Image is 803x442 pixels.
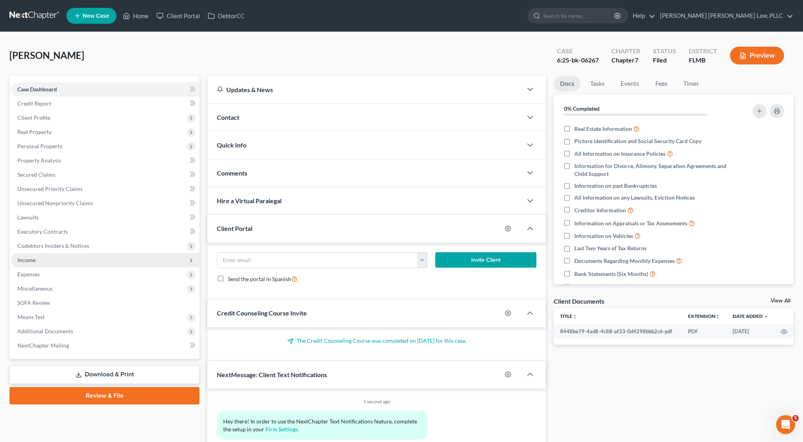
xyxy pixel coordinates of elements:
[611,56,640,65] div: Chapter
[715,314,720,319] i: unfold_more
[83,13,109,19] span: New Case
[17,86,57,93] span: Case Dashboard
[653,47,676,56] div: Status
[574,270,648,278] span: Bank Statements (Six Months)
[9,387,199,404] a: Review & File
[17,299,50,306] span: SOFA Review
[574,194,695,202] span: All Information on any Lawsuits, Eviction Notices
[11,296,199,310] a: SOFA Review
[223,418,418,433] span: Hey there! In order to use the NextChapter Text Notifications feature, complete the setup in your
[574,137,701,145] span: Picture identification and Social Security Card Copy
[554,324,682,338] td: 8448be79-4ad8-4c88-af33-0d4298bbb2c6-pdf
[17,171,55,178] span: Secured Claims
[688,313,720,319] a: Extensionunfold_more
[677,76,705,91] a: Timer
[217,371,327,378] span: NextMessage: Client Text Notifications
[574,125,632,133] span: Real Estate Information
[119,9,152,23] a: Home
[217,337,536,345] p: The Credit Counseling Course was completed on [DATE] for this case.
[574,244,647,252] span: Last Two Years of Tax Returns
[584,76,611,91] a: Tasks
[17,185,83,192] span: Unsecured Priority Claims
[764,314,768,319] i: expand_more
[560,313,577,319] a: Titleunfold_more
[11,182,199,196] a: Unsecured Priority Claims
[682,324,726,338] td: PDF
[17,143,62,149] span: Personal Property
[574,232,633,240] span: Information on Vehicles
[11,82,199,96] a: Case Dashboard
[564,105,600,112] strong: 0% Completed
[574,206,626,214] span: Creditor Information
[152,9,204,23] a: Client Portal
[17,314,45,320] span: Means Test
[217,253,417,268] input: Enter email
[733,313,768,319] a: Date Added expand_more
[217,225,252,232] span: Client Portal
[435,252,536,268] button: Invite Client
[11,210,199,225] a: Lawsuits
[572,314,577,319] i: unfold_more
[574,219,687,227] span: Information on Appraisals or Tax Assessments
[17,128,51,135] span: Real Property
[730,47,784,64] button: Preview
[9,365,199,384] a: Download & Print
[554,76,581,91] a: Docs
[776,415,795,434] iframe: Intercom live chat
[204,9,248,23] a: DebtorCC
[17,271,40,278] span: Expenses
[11,338,199,353] a: NextChapter Mailing
[11,153,199,168] a: Property Analysis
[689,47,717,56] div: District
[611,47,640,56] div: Chapter
[217,113,239,121] span: Contact
[574,257,675,265] span: Documents Regarding Monthly Expenses
[11,168,199,182] a: Secured Claims
[726,324,775,338] td: [DATE]
[217,85,513,94] div: Updates & News
[635,56,638,64] span: 7
[11,196,199,210] a: Unsecured Nonpriority Claims
[689,56,717,65] div: FLMB
[9,49,84,61] span: [PERSON_NAME]
[629,9,655,23] a: Help
[649,76,674,91] a: Fees
[653,56,676,65] div: Filed
[228,276,291,282] span: Send the portal in Spanish
[217,141,246,149] span: Quick Info
[17,214,39,221] span: Lawsuits
[17,257,36,263] span: Income
[17,242,89,249] span: Codebtors Insiders & Notices
[217,169,247,177] span: Comments
[557,56,599,65] div: 6:25-bk-06267
[574,182,657,190] span: Information on past Bankruptcies
[11,96,199,111] a: Credit Report
[17,157,61,164] span: Property Analysis
[543,8,615,23] input: Search by name...
[614,76,645,91] a: Events
[265,426,299,433] a: Firm Settings.
[574,162,727,178] span: Information for Divorce, Alimony, Separation Agreements and Child Support
[17,342,69,349] span: NextChapter Mailing
[554,297,604,305] div: Client Documents
[217,398,536,405] div: 1 second ago
[217,197,282,204] span: Hire a Virtual Paralegal
[17,114,50,121] span: Client Profile
[17,285,53,292] span: Miscellaneous
[656,9,793,23] a: [PERSON_NAME] [PERSON_NAME] Law, PLLC
[792,415,799,421] span: 5
[557,47,599,56] div: Case
[17,228,68,235] span: Executory Contracts
[574,282,631,290] span: Pay Stubs (Six Months)
[17,100,51,107] span: Credit Report
[217,309,307,317] span: Credit Counseling Course Invite
[17,200,93,206] span: Unsecured Nonpriority Claims
[17,328,73,334] span: Additional Documents
[574,150,666,158] span: All Information on Insurance Policies
[771,298,790,304] a: View All
[11,225,199,239] a: Executory Contracts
